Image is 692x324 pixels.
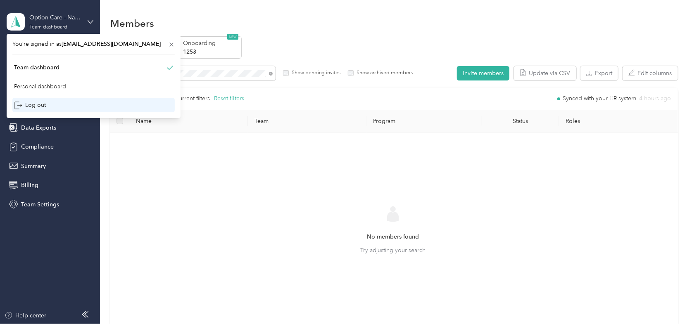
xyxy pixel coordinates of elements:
span: [EMAIL_ADDRESS][DOMAIN_NAME] [62,40,161,47]
div: Team dashboard [14,63,59,72]
th: Roles [559,110,678,132]
span: 4 hours ago [640,96,671,102]
button: Help center [5,311,47,320]
th: Name [129,110,248,132]
span: Synced with your HR system [563,96,637,102]
span: Data Exports [21,123,56,132]
h1: Members [110,19,154,28]
div: Team dashboard [29,25,67,30]
span: Name [136,118,241,125]
label: Show archived members [354,69,413,77]
iframe: Everlance-gr Chat Button Frame [646,278,692,324]
th: Team [248,110,366,132]
span: Billing [21,181,38,189]
span: Summary [21,162,46,170]
span: You’re signed in as [12,40,175,48]
th: Status [482,110,559,132]
span: Team Settings [21,200,59,209]
span: NEW [227,34,238,40]
button: Invite members [457,66,509,80]
button: Reset filters [214,94,244,103]
div: Personal dashboard [14,82,66,91]
span: No members found [367,232,419,241]
div: Option Care - Naven Health [29,13,81,22]
th: Program [366,110,482,132]
button: Edit columns [623,66,678,80]
p: 1253 [183,47,239,56]
p: Onboarding [183,39,239,47]
span: Try adjusting your search [360,246,426,255]
div: Log out [14,101,46,109]
button: Export [580,66,618,80]
span: Compliance [21,142,54,151]
button: Update via CSV [514,66,576,80]
label: Show pending invites [289,69,341,77]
